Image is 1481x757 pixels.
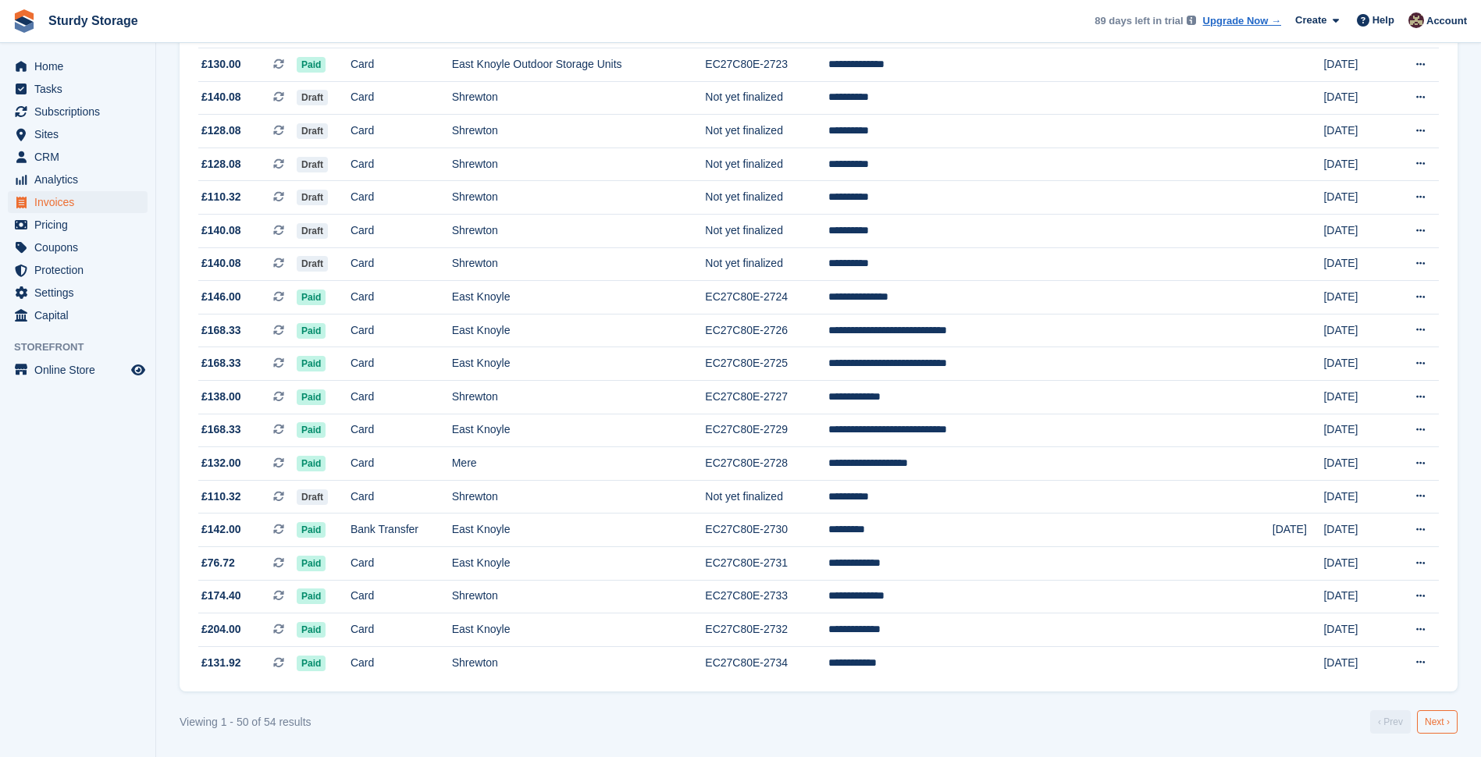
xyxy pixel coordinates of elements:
[705,48,828,82] td: EC27C80E-2723
[705,147,828,181] td: Not yet finalized
[351,580,452,613] td: Card
[297,157,328,172] span: Draft
[34,101,128,123] span: Subscriptions
[297,123,328,139] span: Draft
[452,181,706,215] td: Shrewton
[34,146,128,168] span: CRM
[452,314,706,347] td: East Knoyle
[297,389,326,405] span: Paid
[452,414,706,447] td: East Knoyle
[1323,414,1390,447] td: [DATE]
[705,613,828,647] td: EC27C80E-2732
[351,646,452,679] td: Card
[297,256,328,272] span: Draft
[351,447,452,481] td: Card
[705,81,828,115] td: Not yet finalized
[297,422,326,438] span: Paid
[201,555,235,571] span: £76.72
[1323,147,1390,181] td: [DATE]
[351,115,452,148] td: Card
[452,646,706,679] td: Shrewton
[201,156,241,172] span: £128.08
[8,304,148,326] a: menu
[297,90,328,105] span: Draft
[201,355,241,371] span: £168.33
[297,190,328,205] span: Draft
[201,489,241,505] span: £110.32
[351,514,452,547] td: Bank Transfer
[34,236,128,258] span: Coupons
[8,259,148,281] a: menu
[42,8,144,34] a: Sturdy Storage
[34,359,128,381] span: Online Store
[297,356,326,371] span: Paid
[705,646,828,679] td: EC27C80E-2734
[705,414,828,447] td: EC27C80E-2729
[351,381,452,414] td: Card
[8,101,148,123] a: menu
[297,57,326,73] span: Paid
[201,289,241,305] span: £146.00
[351,414,452,447] td: Card
[351,81,452,115] td: Card
[705,547,828,581] td: EC27C80E-2731
[452,547,706,581] td: East Knoyle
[705,115,828,148] td: Not yet finalized
[201,222,241,239] span: £140.08
[201,56,241,73] span: £130.00
[351,547,452,581] td: Card
[351,480,452,514] td: Card
[452,381,706,414] td: Shrewton
[1323,646,1390,679] td: [DATE]
[705,281,828,315] td: EC27C80E-2724
[34,282,128,304] span: Settings
[8,282,148,304] a: menu
[1370,710,1411,734] a: Previous
[8,78,148,100] a: menu
[705,580,828,613] td: EC27C80E-2733
[8,123,148,145] a: menu
[1273,514,1324,547] td: [DATE]
[1295,12,1326,28] span: Create
[201,521,241,538] span: £142.00
[34,78,128,100] span: Tasks
[297,223,328,239] span: Draft
[201,123,241,139] span: £128.08
[705,381,828,414] td: EC27C80E-2727
[705,347,828,381] td: EC27C80E-2725
[1095,13,1183,29] span: 89 days left in trial
[201,655,241,671] span: £131.92
[201,189,241,205] span: £110.32
[351,48,452,82] td: Card
[201,322,241,339] span: £168.33
[34,191,128,213] span: Invoices
[705,247,828,281] td: Not yet finalized
[1323,447,1390,481] td: [DATE]
[351,347,452,381] td: Card
[297,323,326,339] span: Paid
[452,247,706,281] td: Shrewton
[1408,12,1424,28] img: Sue Cadwaladr
[1323,514,1390,547] td: [DATE]
[1323,547,1390,581] td: [DATE]
[297,489,328,505] span: Draft
[297,556,326,571] span: Paid
[14,339,155,355] span: Storefront
[201,89,241,105] span: £140.08
[1323,314,1390,347] td: [DATE]
[297,290,326,305] span: Paid
[1323,580,1390,613] td: [DATE]
[705,514,828,547] td: EC27C80E-2730
[452,81,706,115] td: Shrewton
[452,115,706,148] td: Shrewton
[351,314,452,347] td: Card
[297,622,326,638] span: Paid
[1323,181,1390,215] td: [DATE]
[1323,48,1390,82] td: [DATE]
[452,480,706,514] td: Shrewton
[1323,281,1390,315] td: [DATE]
[705,181,828,215] td: Not yet finalized
[1323,381,1390,414] td: [DATE]
[8,191,148,213] a: menu
[1323,347,1390,381] td: [DATE]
